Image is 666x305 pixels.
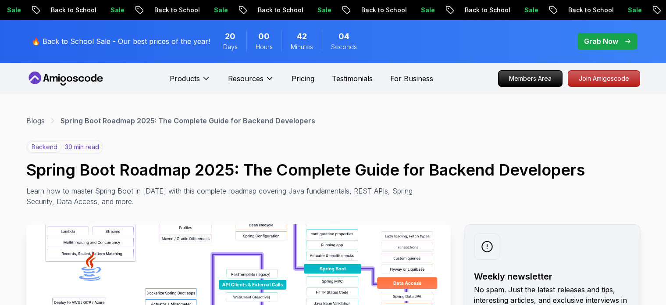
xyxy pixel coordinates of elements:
[619,6,647,14] p: Sale
[61,115,315,126] p: Spring Boot Roadmap 2025: The Complete Guide for Backend Developers
[26,161,640,179] h1: Spring Boot Roadmap 2025: The Complete Guide for Backend Developers
[515,6,543,14] p: Sale
[256,43,273,51] span: Hours
[228,73,264,84] p: Resources
[26,186,419,207] p: Learn how to master Spring Boot in [DATE] with this complete roadmap covering Java fundamentals, ...
[559,6,619,14] p: Back to School
[170,73,210,91] button: Products
[498,70,563,87] a: Members Area
[474,270,631,283] h2: Weekly newsletter
[568,71,640,86] p: Join Amigoscode
[225,30,235,43] span: 20 Days
[308,6,336,14] p: Sale
[297,30,307,43] span: 42 Minutes
[205,6,233,14] p: Sale
[332,73,373,84] a: Testimonials
[291,43,313,51] span: Minutes
[249,6,308,14] p: Back to School
[170,73,200,84] p: Products
[32,36,210,47] p: 🔥 Back to School Sale - Our best prices of the year!
[456,6,515,14] p: Back to School
[223,43,238,51] span: Days
[292,73,314,84] a: Pricing
[338,30,349,43] span: 4 Seconds
[568,70,640,87] a: Join Amigoscode
[65,143,99,151] p: 30 min read
[145,6,205,14] p: Back to School
[228,73,274,91] button: Resources
[412,6,440,14] p: Sale
[101,6,129,14] p: Sale
[499,71,562,86] p: Members Area
[584,36,618,47] p: Grab Now
[26,115,45,126] a: Blogs
[390,73,433,84] a: For Business
[331,43,357,51] span: Seconds
[352,6,412,14] p: Back to School
[42,6,101,14] p: Back to School
[28,141,61,153] p: backend
[258,30,270,43] span: 0 Hours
